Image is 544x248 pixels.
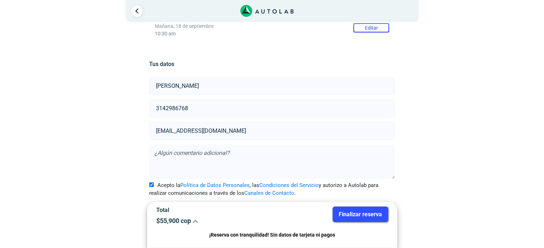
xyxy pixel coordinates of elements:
[149,181,395,197] label: Acepto la , las y autorizo a Autolab para realizar comunicaciones a través de los .
[155,23,389,29] p: Mañana, 18 de septiembre
[156,217,267,224] p: $ 55,900 cop
[149,61,395,67] h5: Tus datos
[353,23,389,32] button: Editar
[156,231,388,239] p: ¡Reserva con tranquilidad! Sin datos de tarjeta ni pagos
[180,182,250,188] a: Política de Datos Personales
[244,190,294,196] a: Canales de Contacto
[131,5,143,17] a: Ir al paso anterior
[156,207,267,213] p: Total
[149,122,395,140] input: Correo electrónico
[259,182,319,188] a: Condiciones del Servicio
[149,182,154,187] input: Acepto laPolítica de Datos Personales, lasCondiciones del Servicioy autorizo a Autolab para reali...
[149,100,395,117] input: Celular
[240,7,294,14] a: Link al sitio de autolab
[333,207,388,222] button: Finalizar reserva
[155,31,389,37] p: 10:30 am
[149,77,395,95] input: Nombre y apellido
